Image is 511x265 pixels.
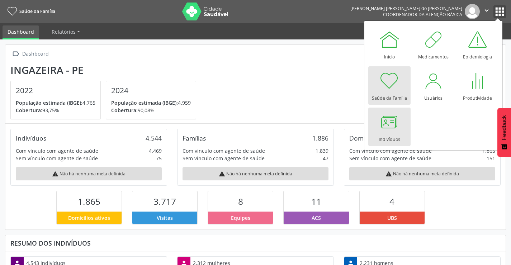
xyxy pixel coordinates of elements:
i:  [483,6,491,14]
div: Com vínculo com agente de saúde [183,147,265,155]
div: Sem vínculo com agente de saúde [183,155,265,162]
span: 11 [311,195,321,207]
p: 4.765 [16,99,95,107]
a: Saúde da Família [5,5,55,17]
span: Feedback [501,115,507,140]
p: 93,75% [16,107,95,114]
div: Com vínculo com agente de saúde [16,147,98,155]
div: 1.865 [482,147,495,155]
span: Cobertura: [111,107,138,114]
button:  [480,4,493,19]
div: Não há nenhuma meta definida [183,167,328,180]
button: Feedback - Mostrar pesquisa [497,108,511,157]
span: População estimada (IBGE): [16,99,82,106]
a:  Dashboard [10,49,50,59]
span: UBS [387,214,397,222]
i:  [10,49,21,59]
a: Relatórios [47,25,85,38]
span: Cobertura: [16,107,42,114]
div: 4.544 [146,134,162,142]
div: 151 [487,155,495,162]
span: Visitas [157,214,173,222]
span: Domicílios ativos [68,214,110,222]
p: 90,08% [111,107,191,114]
div: Com vínculo com agente de saúde [349,147,432,155]
span: Equipes [231,214,250,222]
span: População estimada (IBGE): [111,99,178,106]
a: Dashboard [3,25,39,39]
div: 4.469 [149,147,162,155]
h4: 2024 [111,86,191,95]
a: Produtividade [456,66,499,105]
a: Medicamentos [412,25,455,63]
span: 4 [389,195,394,207]
div: 47 [323,155,328,162]
div: Resumo dos indivíduos [10,239,501,247]
div: Famílias [183,134,206,142]
a: Indivíduos [368,108,411,146]
i: warning [52,171,58,177]
div: Indivíduos [16,134,46,142]
div: 1.839 [316,147,328,155]
span: 8 [238,195,243,207]
div: 1.886 [312,134,328,142]
span: Coordenador da Atenção Básica [383,11,462,18]
div: Dashboard [21,49,50,59]
span: 1.865 [78,195,100,207]
p: 4.959 [111,99,191,107]
img: img [465,4,480,19]
a: Usuários [412,66,455,105]
i: warning [385,171,392,177]
div: 75 [156,155,162,162]
h4: 2022 [16,86,95,95]
i: warning [219,171,225,177]
span: Relatórios [52,28,76,35]
span: ACS [312,214,321,222]
a: Início [368,25,411,63]
span: 3.717 [153,195,176,207]
div: Não há nenhuma meta definida [349,167,495,180]
a: Epidemiologia [456,25,499,63]
div: Ingazeira - PE [10,64,201,76]
div: Sem vínculo com agente de saúde [349,155,431,162]
span: Saúde da Família [19,8,55,14]
div: [PERSON_NAME] [PERSON_NAME] do [PERSON_NAME] [350,5,462,11]
div: Não há nenhuma meta definida [16,167,162,180]
a: Saúde da Família [368,66,411,105]
div: Sem vínculo com agente de saúde [16,155,98,162]
div: Domicílios [349,134,379,142]
button: apps [493,5,506,18]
